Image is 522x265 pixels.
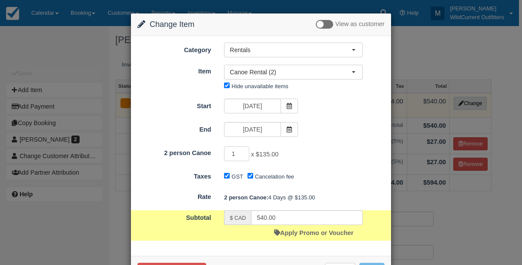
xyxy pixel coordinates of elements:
[150,20,194,29] span: Change Item
[131,146,217,158] label: 2 person Canoe
[230,215,246,221] small: $ CAD
[224,65,363,79] button: Canoe Rental (2)
[255,173,294,180] label: Cancelation fee
[274,229,353,236] a: Apply Promo or Voucher
[224,194,268,201] strong: 2 person Canoe
[131,43,217,55] label: Category
[131,64,217,76] label: Item
[131,122,217,134] label: End
[335,21,385,28] span: View as customer
[230,68,351,76] span: Canoe Rental (2)
[251,151,278,158] span: x $135.00
[224,146,249,161] input: 2 person Canoe
[217,190,391,205] div: 4 Days @ $135.00
[231,173,243,180] label: GST
[224,43,363,57] button: Rentals
[131,99,217,111] label: Start
[131,189,217,202] label: Rate
[231,83,288,89] label: Hide unavailable items
[230,46,351,54] span: Rentals
[131,210,217,222] label: Subtotal
[131,169,217,181] label: Taxes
